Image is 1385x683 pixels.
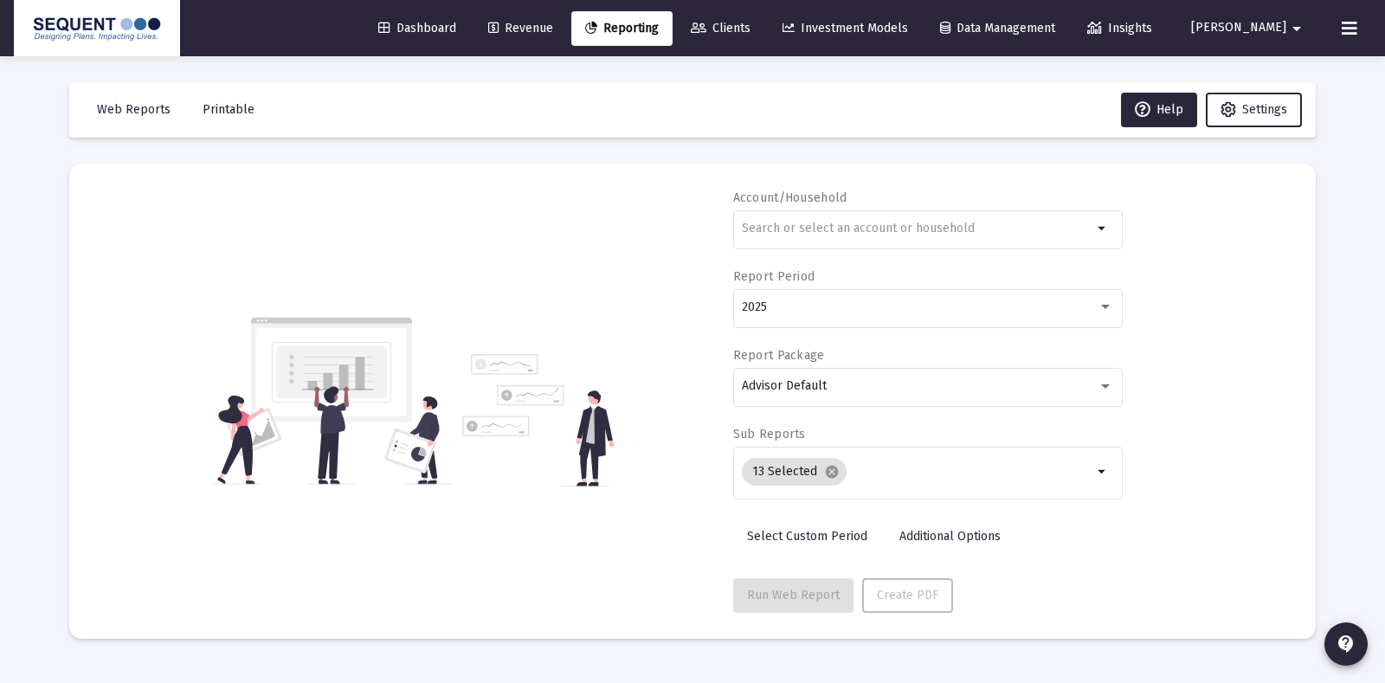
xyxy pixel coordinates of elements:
label: Report Period [733,269,815,284]
a: Data Management [926,11,1069,46]
span: Reporting [585,21,659,35]
mat-icon: arrow_drop_down [1286,11,1307,46]
span: Settings [1242,102,1287,117]
button: [PERSON_NAME] [1170,10,1328,45]
mat-icon: arrow_drop_down [1092,218,1113,239]
span: Printable [203,102,254,117]
button: Run Web Report [733,578,854,613]
mat-icon: contact_support [1336,634,1356,654]
button: Web Reports [83,93,184,127]
span: Clients [691,21,750,35]
img: reporting [214,315,452,486]
span: Run Web Report [747,588,840,602]
input: Search or select an account or household [742,222,1092,235]
button: Printable [189,93,268,127]
span: Help [1135,102,1183,117]
label: Sub Reports [733,427,806,441]
mat-chip: 13 Selected [742,458,847,486]
label: Account/Household [733,190,847,205]
a: Reporting [571,11,673,46]
span: Investment Models [783,21,908,35]
button: Settings [1206,93,1302,127]
mat-icon: arrow_drop_down [1092,461,1113,482]
button: Help [1121,93,1197,127]
a: Insights [1073,11,1166,46]
img: Dashboard [27,11,167,46]
span: Advisor Default [742,378,827,393]
span: 2025 [742,300,767,314]
span: Create PDF [877,588,938,602]
span: Data Management [940,21,1055,35]
span: Insights [1087,21,1152,35]
span: Additional Options [899,529,1001,544]
label: Report Package [733,348,825,363]
mat-chip-list: Selection [742,454,1092,489]
span: [PERSON_NAME] [1191,21,1286,35]
a: Investment Models [769,11,922,46]
img: reporting-alt [462,354,614,486]
mat-icon: cancel [824,464,840,480]
span: Dashboard [378,21,456,35]
span: Select Custom Period [747,529,867,544]
span: Web Reports [97,102,171,117]
a: Dashboard [364,11,470,46]
button: Create PDF [862,578,953,613]
a: Clients [677,11,764,46]
span: Revenue [488,21,553,35]
a: Revenue [474,11,567,46]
